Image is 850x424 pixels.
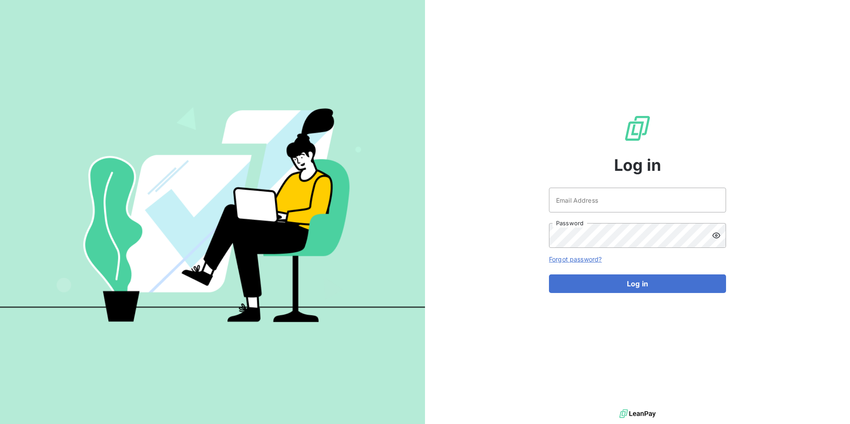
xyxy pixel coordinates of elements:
a: Forgot password? [549,255,602,263]
span: Log in [614,153,661,177]
button: Log in [549,274,726,293]
img: logo [619,407,656,420]
img: LeanPay Logo [623,114,652,143]
input: placeholder [549,188,726,212]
